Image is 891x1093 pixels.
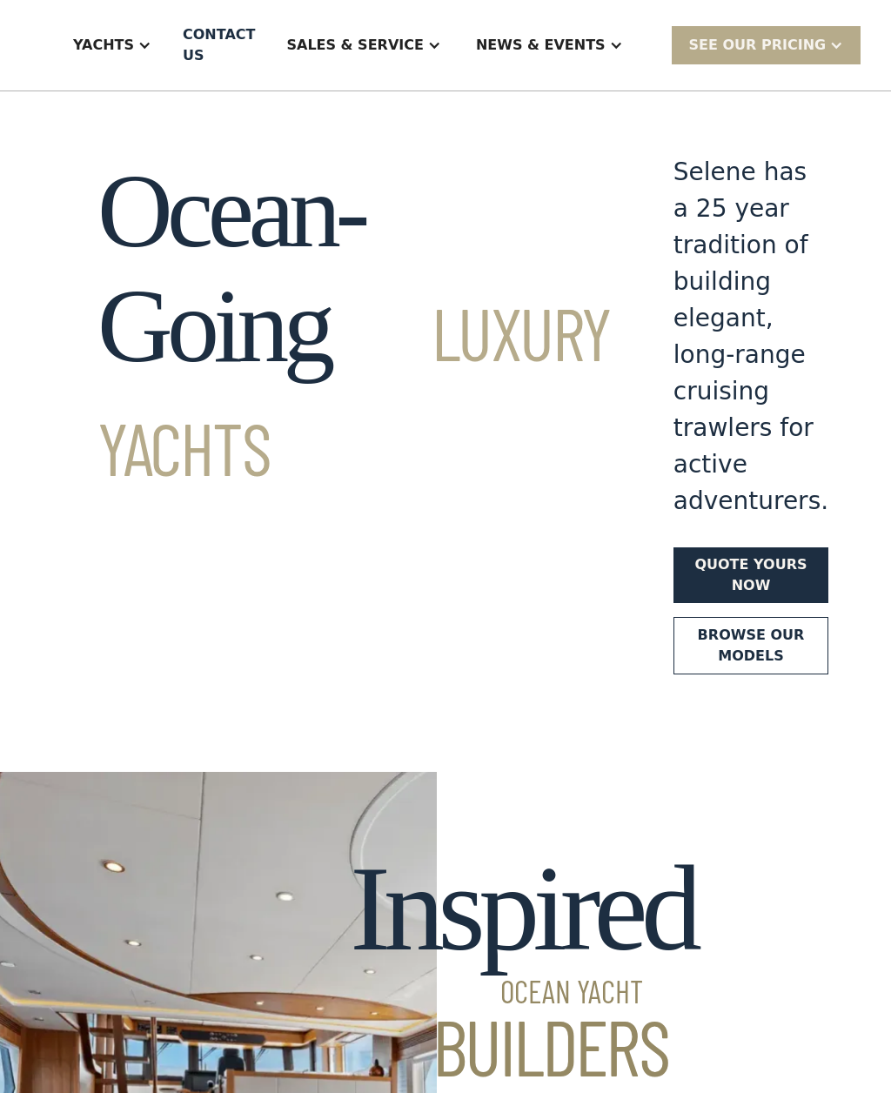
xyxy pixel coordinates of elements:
[350,842,695,1085] h2: Inspired
[269,10,458,80] div: Sales & Service
[56,10,169,80] div: Yachts
[673,617,828,674] a: Browse our models
[97,154,611,499] h1: Ocean-Going
[689,35,827,56] div: SEE Our Pricing
[459,10,640,80] div: News & EVENTS
[97,288,611,491] span: Luxury Yachts
[673,154,828,520] div: Selene has a 25 year tradition of building elegant, long-range cruising trawlers for active adven...
[286,35,423,56] div: Sales & Service
[350,976,695,1007] span: Ocean Yacht
[350,1007,695,1085] span: Builders
[476,35,606,56] div: News & EVENTS
[183,24,255,66] div: Contact US
[672,26,861,64] div: SEE Our Pricing
[673,547,828,603] a: Quote yours now
[73,35,134,56] div: Yachts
